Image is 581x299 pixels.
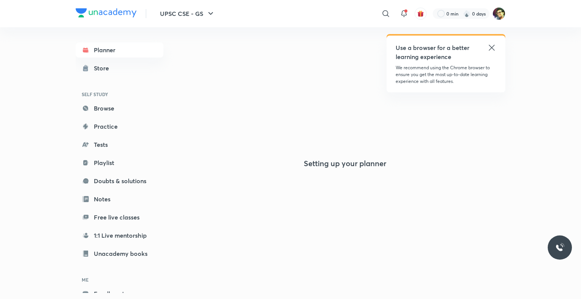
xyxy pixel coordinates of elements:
h6: ME [76,273,163,286]
a: Unacademy books [76,246,163,261]
a: Tests [76,137,163,152]
h4: Setting up your planner [304,159,386,168]
button: UPSC CSE - GS [155,6,220,21]
a: Practice [76,119,163,134]
a: Playlist [76,155,163,170]
img: Mukesh Kumar Shahi [492,7,505,20]
a: Planner [76,42,163,58]
img: avatar [417,10,424,17]
img: ttu [555,243,564,252]
a: Browse [76,101,163,116]
div: Store [94,64,113,73]
a: 1:1 Live mentorship [76,228,163,243]
a: Free live classes [76,210,163,225]
a: Doubts & solutions [76,173,163,188]
h5: Use a browser for a better learning experience [396,43,471,61]
h6: SELF STUDY [76,88,163,101]
a: Company Logo [76,8,137,19]
a: Notes [76,192,163,207]
img: streak [463,10,471,17]
a: Store [76,61,163,76]
img: Company Logo [76,8,137,17]
p: We recommend using the Chrome browser to ensure you get the most up-to-date learning experience w... [396,64,496,85]
button: avatar [415,8,427,20]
